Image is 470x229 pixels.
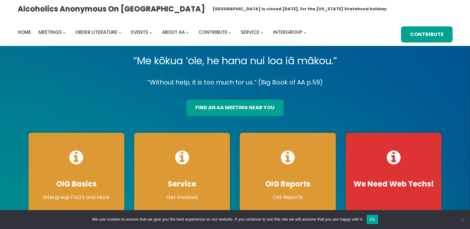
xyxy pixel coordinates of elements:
[303,31,306,34] button: Intergroup submenu
[131,28,148,37] a: Events
[75,29,117,35] span: Order Literature
[246,194,329,201] p: OIG Reports
[131,29,148,35] span: Events
[39,29,62,35] span: Meetings
[92,216,363,222] span: We use cookies to ensure that we give you the best experience on our website. If you continue to ...
[18,28,31,37] a: Home
[401,26,453,43] a: Contribute
[186,100,284,116] a: find an aa meeting near you
[212,6,388,12] h1: [GEOGRAPHIC_DATA] is closed [DATE], for the [US_STATE] Statehood holiday.
[241,29,259,35] span: Service
[459,216,465,222] span: No
[149,31,152,34] button: Events submenu
[18,28,308,37] nav: Intergroup
[24,52,447,70] p: “Me kōkua ‘ole, he hana nui loa iā mākou.”
[367,215,378,224] button: Ok
[352,179,435,189] h4: We Need Web Techs!
[273,29,302,35] span: Intergroup
[24,77,447,88] p: “Without help, it is too much for us.” (Big Book of AA p.59)
[18,29,31,35] span: Home
[39,28,62,37] a: Meetings
[140,179,224,189] h4: Service
[241,28,259,37] a: Service
[273,28,302,37] a: Intergroup
[246,179,329,189] h4: OIG Reports
[18,2,205,16] a: Alcoholics Anonymous on [GEOGRAPHIC_DATA]
[198,29,227,35] span: Contribute
[261,31,263,34] button: Service submenu
[162,29,185,35] span: About AA
[162,28,185,37] a: About AA
[35,194,118,201] p: Intergroup FAQ’s and More
[198,28,227,37] a: Contribute
[228,31,231,34] button: Contribute submenu
[35,179,118,189] h4: OIG Basics
[140,194,224,201] p: Get Involved
[63,31,66,34] button: Meetings submenu
[186,31,189,34] button: About AA submenu
[119,31,121,34] button: Order Literature submenu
